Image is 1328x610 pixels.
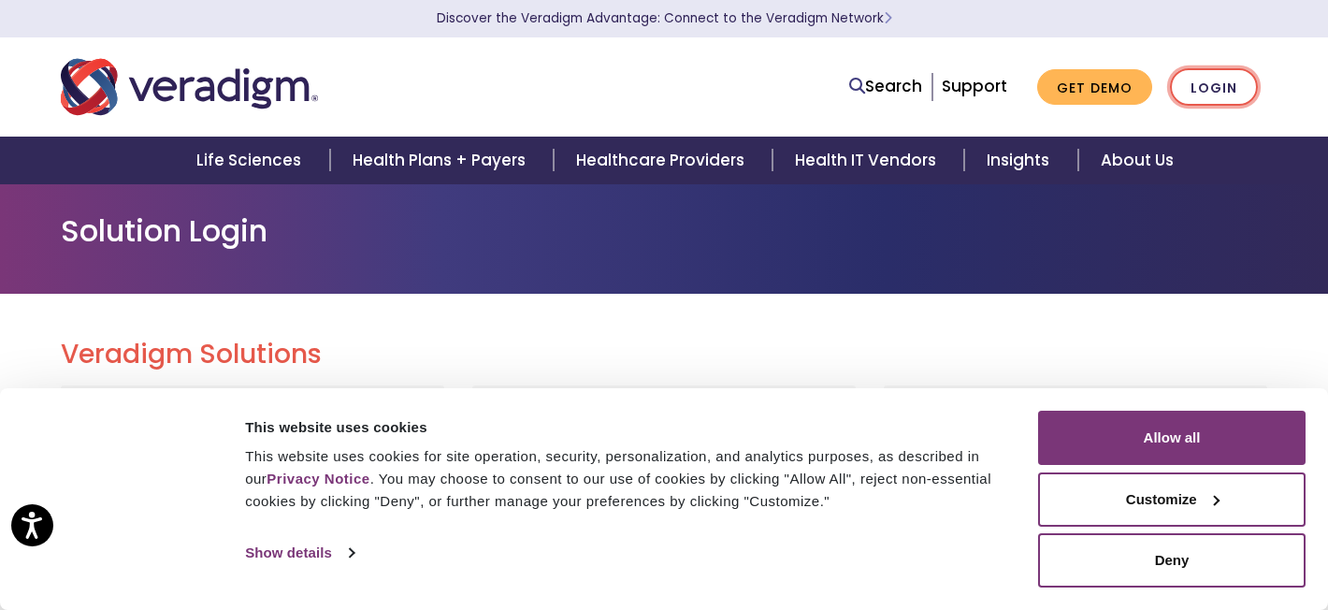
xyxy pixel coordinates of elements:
a: Discover the Veradigm Advantage: Connect to the Veradigm NetworkLearn More [437,9,892,27]
img: Veradigm logo [61,56,318,118]
a: Healthcare Providers [554,137,772,184]
h2: Veradigm Solutions [61,339,1267,370]
a: Health Plans + Payers [330,137,554,184]
a: Get Demo [1037,69,1152,106]
a: Health IT Vendors [772,137,964,184]
button: Allow all [1038,411,1306,465]
h1: Solution Login [61,213,1267,249]
a: About Us [1078,137,1196,184]
iframe: Drift Chat Widget [969,494,1306,588]
a: Login [1170,68,1258,107]
a: Privacy Notice [267,471,369,487]
div: This website uses cookies [245,416,1017,439]
div: This website uses cookies for site operation, security, personalization, and analytics purposes, ... [245,445,1017,513]
a: Support [942,75,1007,97]
a: Show details [245,539,354,567]
button: Customize [1038,472,1306,527]
a: Life Sciences [174,137,329,184]
a: Search [849,74,922,99]
a: Insights [964,137,1077,184]
span: Learn More [884,9,892,27]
